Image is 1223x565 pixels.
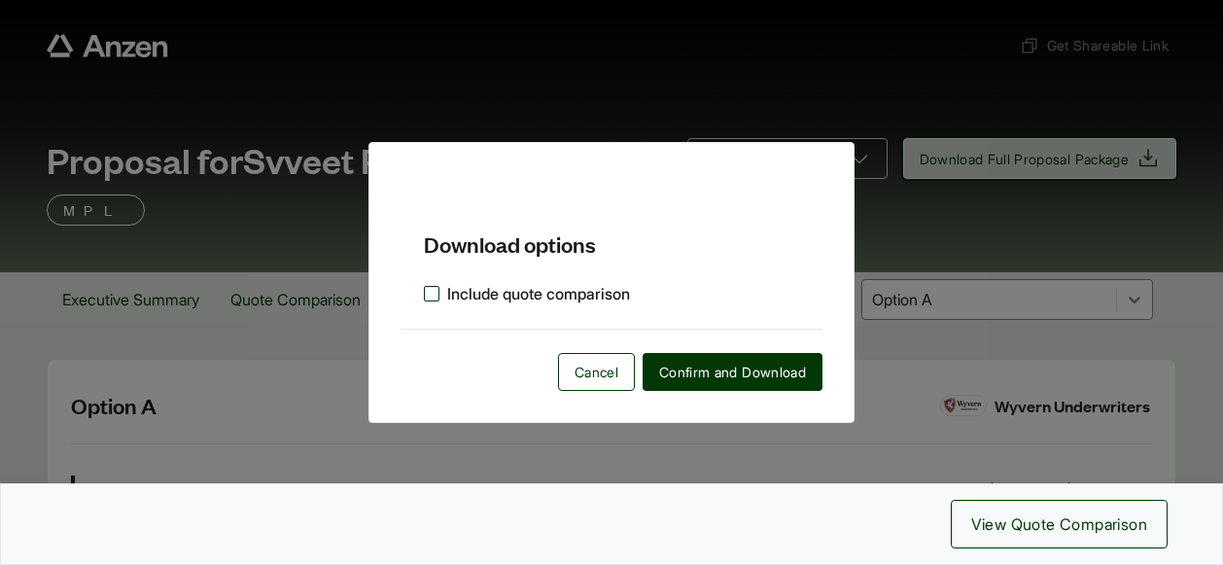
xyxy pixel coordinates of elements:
[643,353,822,391] button: Confirm and Download
[971,512,1147,536] span: View Quote Comparison
[575,362,618,382] span: Cancel
[558,353,635,391] button: Cancel
[659,362,806,382] span: Confirm and Download
[424,282,630,305] label: Include quote comparison
[951,500,1168,548] button: View Quote Comparison
[401,197,822,259] h5: Download options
